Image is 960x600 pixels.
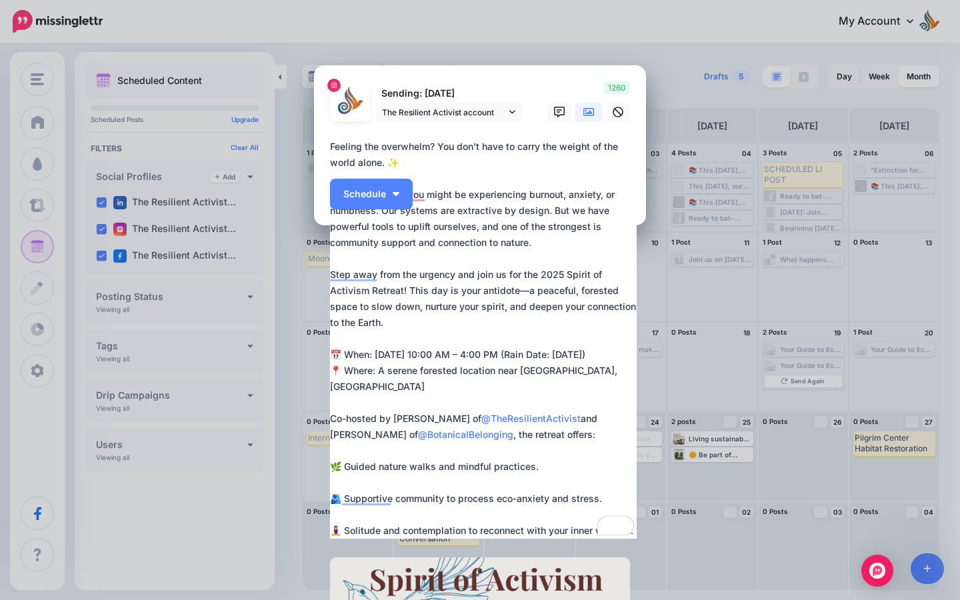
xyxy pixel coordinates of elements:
img: arrow-down-white.png [393,192,399,196]
a: The Resilient Activist account [375,103,522,122]
button: Schedule [330,179,413,209]
span: 1260 [604,81,630,95]
div: Open Intercom Messenger [861,555,893,587]
span: Schedule [343,189,386,199]
textarea: To enrich screen reader interactions, please activate Accessibility in Grammarly extension settings [330,139,637,539]
img: 272154027_129880729524117_961140755981698530_n-bsa125680.jpg [334,85,366,117]
div: Feeling the overwhelm? You don't have to carry the weight of the world alone. ✨ It's not your fau... [330,139,637,539]
p: Sending: [DATE] [375,86,522,101]
span: The Resilient Activist account [382,105,506,119]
